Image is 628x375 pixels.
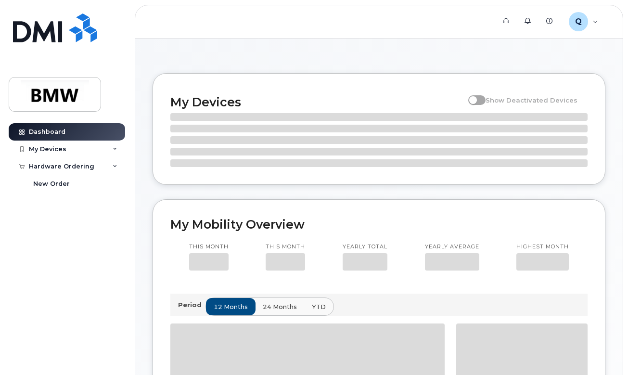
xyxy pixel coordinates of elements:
[263,302,297,311] span: 24 months
[312,302,326,311] span: YTD
[266,243,305,251] p: This month
[170,217,588,232] h2: My Mobility Overview
[178,300,205,310] p: Period
[486,96,577,104] span: Show Deactivated Devices
[189,243,229,251] p: This month
[468,91,476,99] input: Show Deactivated Devices
[516,243,569,251] p: Highest month
[425,243,479,251] p: Yearly average
[343,243,387,251] p: Yearly total
[170,95,463,109] h2: My Devices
